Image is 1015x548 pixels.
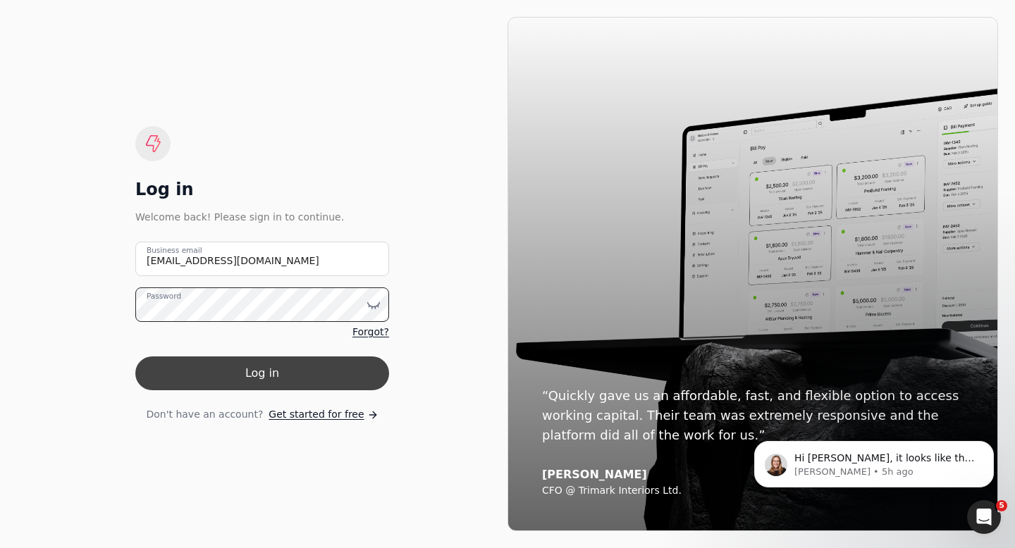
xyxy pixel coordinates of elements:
[996,500,1007,511] span: 5
[135,209,389,225] div: Welcome back! Please sign in to continue.
[146,407,263,422] span: Don't have an account?
[61,54,243,67] p: Message from Evanne, sent 5h ago
[352,325,389,340] a: Forgot?
[542,386,964,445] div: “Quickly gave us an affordable, fast, and flexible option to access working capital. Their team w...
[542,485,964,497] div: CFO @ Trimark Interiors Ltd.
[61,41,242,108] span: Hi [PERSON_NAME], it looks like the organica one they uploaded themselves- it needs to come over ...
[269,407,378,422] a: Get started for free
[967,500,1001,534] iframe: Intercom live chat
[135,178,389,201] div: Log in
[269,407,364,422] span: Get started for free
[733,411,1015,510] iframe: Intercom notifications message
[147,245,202,256] label: Business email
[135,356,389,390] button: Log in
[542,468,964,482] div: [PERSON_NAME]
[147,291,181,302] label: Password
